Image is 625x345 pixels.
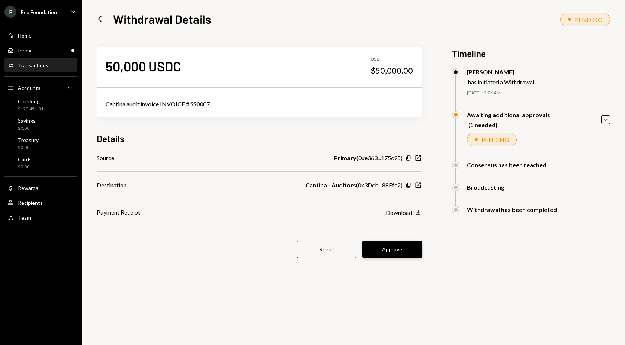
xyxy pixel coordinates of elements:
[386,209,422,217] button: Download
[97,181,126,190] div: Destination
[334,154,403,162] div: ( 0xe363...175c95 )
[386,209,412,216] div: Download
[4,154,77,172] a: Cards$0.00
[467,111,550,118] div: Awaiting additional approvals
[4,196,77,209] a: Recipients
[18,215,31,221] div: Team
[297,241,356,258] button: Reject
[18,164,32,170] div: $0.00
[4,6,16,18] div: E
[575,16,602,23] div: PENDING
[4,43,77,57] a: Inbox
[467,206,557,213] div: Withdrawal has been completed
[468,78,534,86] div: has initiated a Withdrawal
[18,106,44,112] div: $120,451.31
[467,90,610,96] div: [DATE] 12:26 AM
[452,47,610,59] h3: Timeline
[21,9,57,15] div: Eco Foundation
[106,58,181,74] div: 50,000 USDC
[18,137,39,143] div: Treasury
[113,12,211,26] h1: Withdrawal Details
[305,181,356,190] b: Cantina - Auditors
[4,29,77,42] a: Home
[4,58,77,72] a: Transactions
[4,181,77,194] a: Rewards
[18,98,44,104] div: Checking
[18,62,48,68] div: Transactions
[18,145,39,151] div: $0.00
[4,211,77,224] a: Team
[18,32,32,39] div: Home
[467,161,547,168] div: Consensus has been reached
[334,154,356,162] b: Primary
[97,208,140,217] div: Payment Receipt
[4,135,77,152] a: Treasury$0.00
[18,156,32,162] div: Cards
[371,65,413,76] div: $50,000.00
[4,81,77,94] a: Accounts
[97,154,114,162] div: Source
[18,185,38,191] div: Rewards
[467,184,504,191] div: Broadcasting
[467,68,534,75] div: [PERSON_NAME]
[468,121,550,128] div: (1 needed)
[4,115,77,133] a: Savings$0.00
[106,100,413,109] div: Cantina audit invoice INVOICE # SS0007
[18,200,43,206] div: Recipients
[18,47,31,54] div: Inbox
[97,132,124,145] h3: Details
[362,241,422,258] button: Approve
[4,96,77,114] a: Checking$120,451.31
[481,136,509,143] div: PENDING
[371,56,413,62] div: USD
[18,125,36,132] div: $0.00
[18,85,41,91] div: Accounts
[18,117,36,124] div: Savings
[305,181,403,190] div: ( 0x3Dcb...88Efc2 )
